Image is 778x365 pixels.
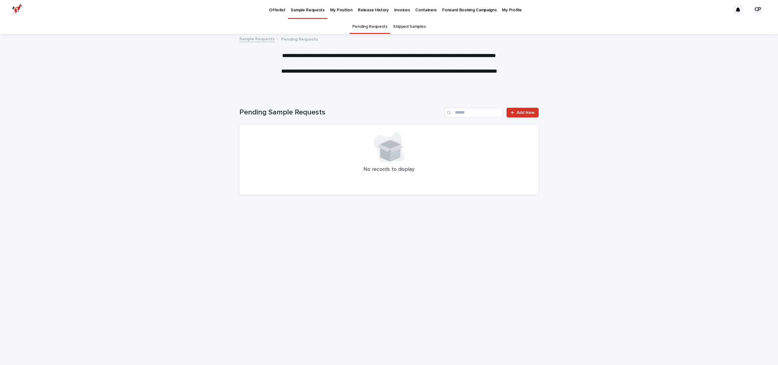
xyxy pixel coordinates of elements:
[239,35,274,42] a: Sample Requests
[247,166,531,173] p: No records to display
[281,35,318,42] p: Pending Requests
[445,108,503,117] input: Search
[12,4,23,16] img: zttTXibQQrCfv9chImQE
[393,20,426,34] a: Shipped Samples
[753,5,763,15] div: CP
[239,108,442,117] h1: Pending Sample Requests
[507,108,539,117] a: Add New
[517,110,535,115] span: Add New
[352,20,387,34] a: Pending Requests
